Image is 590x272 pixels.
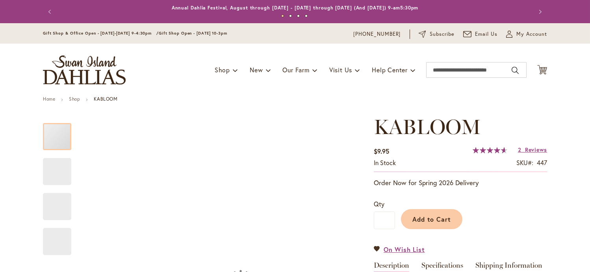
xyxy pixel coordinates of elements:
a: Email Us [463,30,498,38]
button: My Account [506,30,547,38]
strong: KABLOOM [94,96,117,102]
span: On Wish List [384,245,425,254]
a: Home [43,96,55,102]
span: Visit Us [329,66,352,74]
button: Next [531,4,547,20]
button: Previous [43,4,59,20]
button: 2 of 4 [289,15,292,17]
span: Add to Cart [412,215,451,223]
div: KABLOOM [43,185,79,220]
iframe: Launch Accessibility Center [6,244,28,266]
span: Our Farm [282,66,309,74]
span: Gift Shop Open - [DATE] 10-3pm [159,31,227,36]
a: Subscribe [419,30,455,38]
a: store logo [43,55,126,85]
button: 1 of 4 [281,15,284,17]
span: In stock [374,158,396,167]
span: Help Center [372,66,408,74]
span: KABLOOM [374,114,481,139]
span: Shop [215,66,230,74]
a: Shop [69,96,80,102]
span: Qty [374,200,384,208]
span: My Account [516,30,547,38]
span: 2 [518,146,521,153]
a: 2 Reviews [518,146,547,153]
a: Annual Dahlia Festival, August through [DATE] - [DATE] through [DATE] (And [DATE]) 9-am5:30pm [172,5,419,11]
strong: SKU [516,158,533,167]
div: KABLOOM [43,150,79,185]
span: Gift Shop & Office Open - [DATE]-[DATE] 9-4:30pm / [43,31,159,36]
a: On Wish List [374,245,425,254]
button: Add to Cart [401,209,462,229]
span: $9.95 [374,147,389,155]
p: Order Now for Spring 2026 Delivery [374,178,547,187]
span: Subscribe [430,30,455,38]
div: 447 [537,158,547,167]
div: Availability [374,158,396,167]
div: 93% [473,147,507,153]
button: 3 of 4 [297,15,300,17]
span: New [250,66,263,74]
span: Email Us [475,30,498,38]
div: KABLOOM [43,115,79,150]
button: 4 of 4 [305,15,308,17]
a: [PHONE_NUMBER] [353,30,401,38]
span: Reviews [525,146,547,153]
div: KABLOOM [43,220,71,255]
